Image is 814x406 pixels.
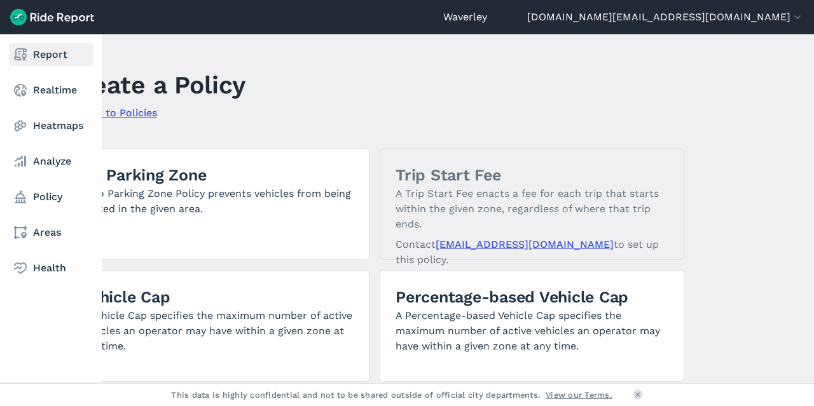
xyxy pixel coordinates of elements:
[9,43,93,66] a: Report
[9,221,93,244] a: Areas
[81,164,354,186] h2: No Parking Zone
[443,10,487,25] a: Waverley
[527,10,804,25] button: [DOMAIN_NAME][EMAIL_ADDRESS][DOMAIN_NAME]
[9,150,93,173] a: Analyze
[546,389,612,401] a: View our Terms.
[9,79,93,102] a: Realtime
[81,308,354,354] p: A Vehicle Cap specifies the maximum number of active vehicles an operator may have within a given...
[65,107,157,119] a: ← Back to Policies
[65,67,245,102] h1: Create a Policy
[9,257,93,280] a: Health
[81,286,354,308] h2: Vehicle Cap
[81,186,354,217] p: A No Parking Zone Policy prevents vehicles from being parked in the given area.
[10,9,94,25] img: Ride Report
[9,114,93,137] a: Heatmaps
[9,186,93,208] a: Policy
[436,238,614,250] a: [EMAIL_ADDRESS][DOMAIN_NAME]
[396,286,668,308] h2: Percentage-based Vehicle Cap
[396,308,668,354] p: A Percentage-based Vehicle Cap specifies the maximum number of active vehicles an operator may ha...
